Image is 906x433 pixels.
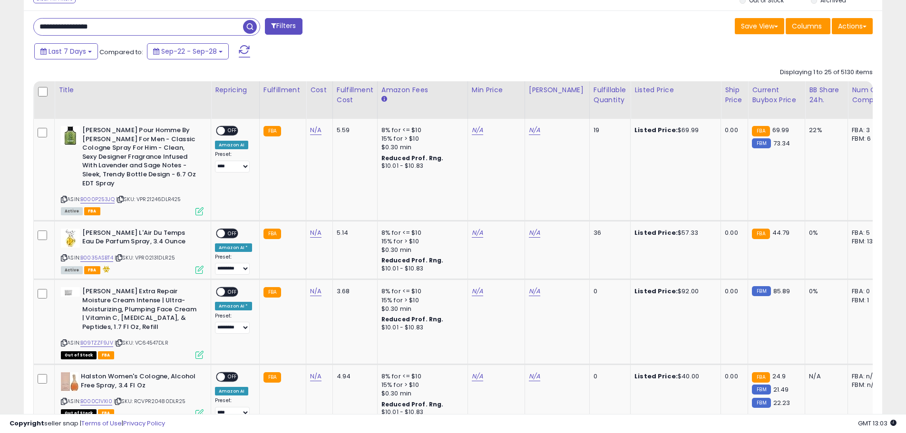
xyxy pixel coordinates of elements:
a: N/A [472,125,483,135]
button: Sep-22 - Sep-28 [147,43,229,59]
div: Current Buybox Price [752,85,801,105]
span: OFF [225,288,240,296]
div: $0.30 min [381,389,460,398]
div: 4.94 [337,372,370,381]
div: $0.30 min [381,143,460,152]
div: Displaying 1 to 25 of 5130 items [780,68,873,77]
span: 44.79 [772,228,790,237]
button: Filters [265,18,302,35]
div: ASIN: [61,229,204,273]
div: Fulfillment Cost [337,85,373,105]
div: FBA: 0 [852,287,883,296]
span: | SKU: VPR21246DLR425 [116,195,181,203]
b: Listed Price: [634,287,678,296]
span: | SKU: VC64547DLR [115,339,168,346]
span: 69.99 [772,125,789,135]
small: FBA [752,372,770,383]
div: $69.99 [634,126,713,135]
small: FBA [752,229,770,239]
div: seller snap | | [10,419,165,428]
a: Privacy Policy [123,419,165,428]
span: FBA [84,266,100,274]
a: N/A [472,287,483,296]
div: 15% for > $10 [381,135,460,143]
button: Last 7 Days [34,43,98,59]
small: FBA [752,126,770,136]
div: $0.30 min [381,246,460,254]
div: 5.14 [337,229,370,237]
div: 36 [594,229,623,237]
div: FBA: 5 [852,229,883,237]
b: Reduced Prof. Rng. [381,400,444,408]
div: Preset: [215,254,252,275]
div: 19 [594,126,623,135]
span: OFF [225,229,240,237]
div: Amazon AI * [215,243,252,252]
div: BB Share 24h. [809,85,844,105]
div: Amazon Fees [381,85,464,95]
a: B0035ASBT4 [80,254,113,262]
a: N/A [310,228,321,238]
div: Title [58,85,207,95]
small: FBM [752,286,770,296]
span: 21.49 [773,385,789,394]
div: Repricing [215,85,255,95]
small: FBM [752,385,770,395]
small: FBM [752,398,770,408]
div: Fulfillment [263,85,302,95]
div: 8% for <= $10 [381,229,460,237]
a: N/A [472,372,483,381]
b: Listed Price: [634,125,678,135]
div: ASIN: [61,126,204,214]
span: All listings that are currently out of stock and unavailable for purchase on Amazon [61,351,97,359]
a: B000C1VXI0 [80,397,112,405]
strong: Copyright [10,419,44,428]
div: FBA: 3 [852,126,883,135]
div: 3.68 [337,287,370,296]
div: Amazon AI [215,141,248,149]
div: 0 [594,287,623,296]
span: | SKU: VPR02131DLR25 [115,254,175,261]
button: Save View [735,18,784,34]
div: 22% [809,126,840,135]
div: Preset: [215,313,252,334]
div: $10.01 - $10.83 [381,265,460,273]
div: ASIN: [61,372,204,416]
div: Ship Price [725,85,744,105]
span: FBA [84,207,100,215]
b: Reduced Prof. Rng. [381,256,444,264]
div: Preset: [215,397,252,419]
span: | SKU: RCVPR20480DLR25 [114,397,186,405]
div: Amazon AI [215,387,248,395]
b: Halston Women's Cologne, Alcohol Free Spray, 3.4 Fl Oz [81,372,196,392]
small: Amazon Fees. [381,95,387,104]
span: 73.34 [773,139,790,148]
a: N/A [310,287,321,296]
span: Last 7 Days [49,47,86,56]
i: hazardous material [100,266,110,272]
div: FBM: 6 [852,135,883,143]
b: [PERSON_NAME] L'Air Du Temps Eau De Parfum Spray, 3.4 Ounce [82,229,198,249]
div: 0.00 [725,287,740,296]
div: FBM: 13 [852,237,883,246]
img: 41whTeu57dL._SL40_.jpg [61,229,80,248]
div: Amazon AI * [215,302,252,310]
div: 0% [809,287,840,296]
a: B000P253JQ [80,195,115,203]
b: Listed Price: [634,372,678,381]
div: $40.00 [634,372,713,381]
a: N/A [310,372,321,381]
b: Reduced Prof. Rng. [381,154,444,162]
span: Sep-22 - Sep-28 [161,47,217,56]
div: Fulfillable Quantity [594,85,626,105]
div: 0.00 [725,126,740,135]
b: [PERSON_NAME] Extra Repair Moisture Cream Intense | Ultra-Moisturizing, Plumping Face Cream | Vit... [82,287,198,334]
a: Terms of Use [81,419,122,428]
small: FBA [263,287,281,298]
small: FBA [263,372,281,383]
small: FBM [752,138,770,148]
div: $0.30 min [381,305,460,313]
span: OFF [225,373,240,381]
div: $10.01 - $10.83 [381,324,460,332]
div: 15% for > $10 [381,381,460,389]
